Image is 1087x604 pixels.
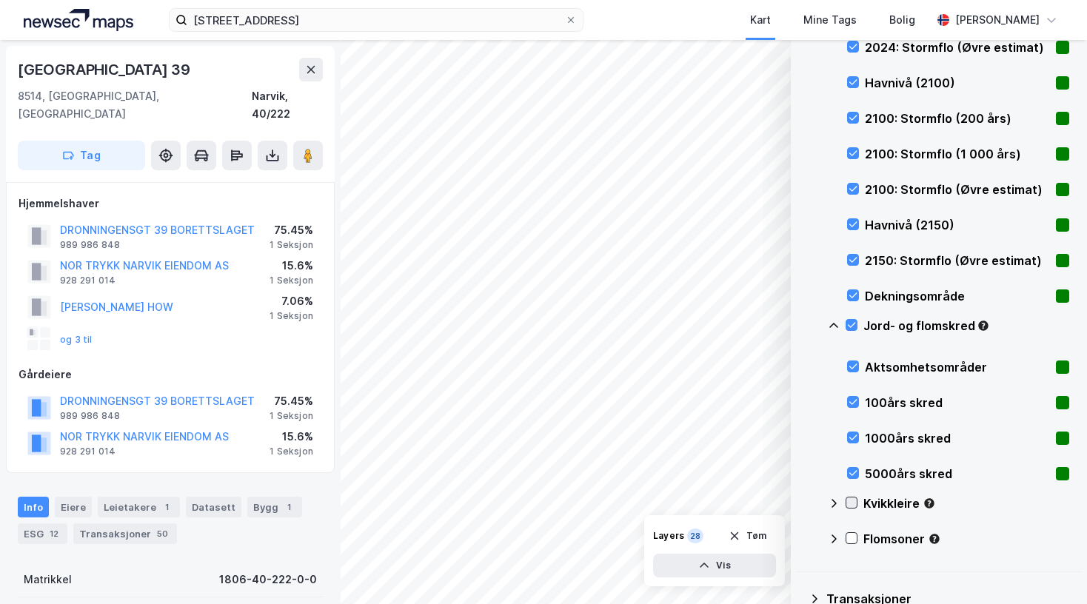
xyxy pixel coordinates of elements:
[270,275,313,286] div: 1 Seksjon
[750,11,771,29] div: Kart
[865,181,1050,198] div: 2100: Stormflo (Øvre estimat)
[186,497,241,517] div: Datasett
[55,497,92,517] div: Eiere
[653,530,684,542] div: Layers
[863,317,1069,335] div: Jord- og flomskred
[60,275,116,286] div: 928 291 014
[219,571,317,588] div: 1806-40-222-0-0
[18,523,67,544] div: ESG
[270,310,313,322] div: 1 Seksjon
[865,252,1050,269] div: 2150: Stormflo (Øvre estimat)
[863,494,1069,512] div: Kvikkleire
[977,319,990,332] div: Tooltip anchor
[955,11,1040,29] div: [PERSON_NAME]
[24,9,133,31] img: logo.a4113a55bc3d86da70a041830d287a7e.svg
[270,446,313,457] div: 1 Seksjon
[187,9,565,31] input: Søk på adresse, matrikkel, gårdeiere, leietakere eller personer
[865,216,1050,234] div: Havnivå (2150)
[252,87,323,123] div: Narvik, 40/222
[270,410,313,422] div: 1 Seksjon
[270,257,313,275] div: 15.6%
[24,571,72,588] div: Matrikkel
[47,526,61,541] div: 12
[1013,533,1087,604] iframe: Chat Widget
[687,528,703,543] div: 28
[653,554,776,577] button: Vis
[73,523,177,544] div: Transaksjoner
[889,11,915,29] div: Bolig
[865,429,1050,447] div: 1000års skred
[60,446,116,457] div: 928 291 014
[281,500,296,514] div: 1
[865,465,1050,483] div: 5000års skred
[928,532,941,546] div: Tooltip anchor
[865,110,1050,127] div: 2100: Stormflo (200 års)
[865,74,1050,92] div: Havnivå (2100)
[247,497,302,517] div: Bygg
[18,497,49,517] div: Info
[18,58,193,81] div: [GEOGRAPHIC_DATA] 39
[19,195,322,212] div: Hjemmelshaver
[865,358,1050,376] div: Aktsomhetsområder
[865,394,1050,412] div: 100års skred
[803,11,857,29] div: Mine Tags
[865,38,1050,56] div: 2024: Stormflo (Øvre estimat)
[865,145,1050,163] div: 2100: Stormflo (1 000 års)
[270,392,313,410] div: 75.45%
[154,526,171,541] div: 50
[60,410,120,422] div: 989 986 848
[270,239,313,251] div: 1 Seksjon
[270,292,313,310] div: 7.06%
[18,87,252,123] div: 8514, [GEOGRAPHIC_DATA], [GEOGRAPHIC_DATA]
[865,287,1050,305] div: Dekningsområde
[719,524,776,548] button: Tøm
[98,497,180,517] div: Leietakere
[270,221,313,239] div: 75.45%
[19,366,322,383] div: Gårdeiere
[159,500,174,514] div: 1
[270,428,313,446] div: 15.6%
[923,497,936,510] div: Tooltip anchor
[863,530,1069,548] div: Flomsoner
[60,239,120,251] div: 989 986 848
[18,141,145,170] button: Tag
